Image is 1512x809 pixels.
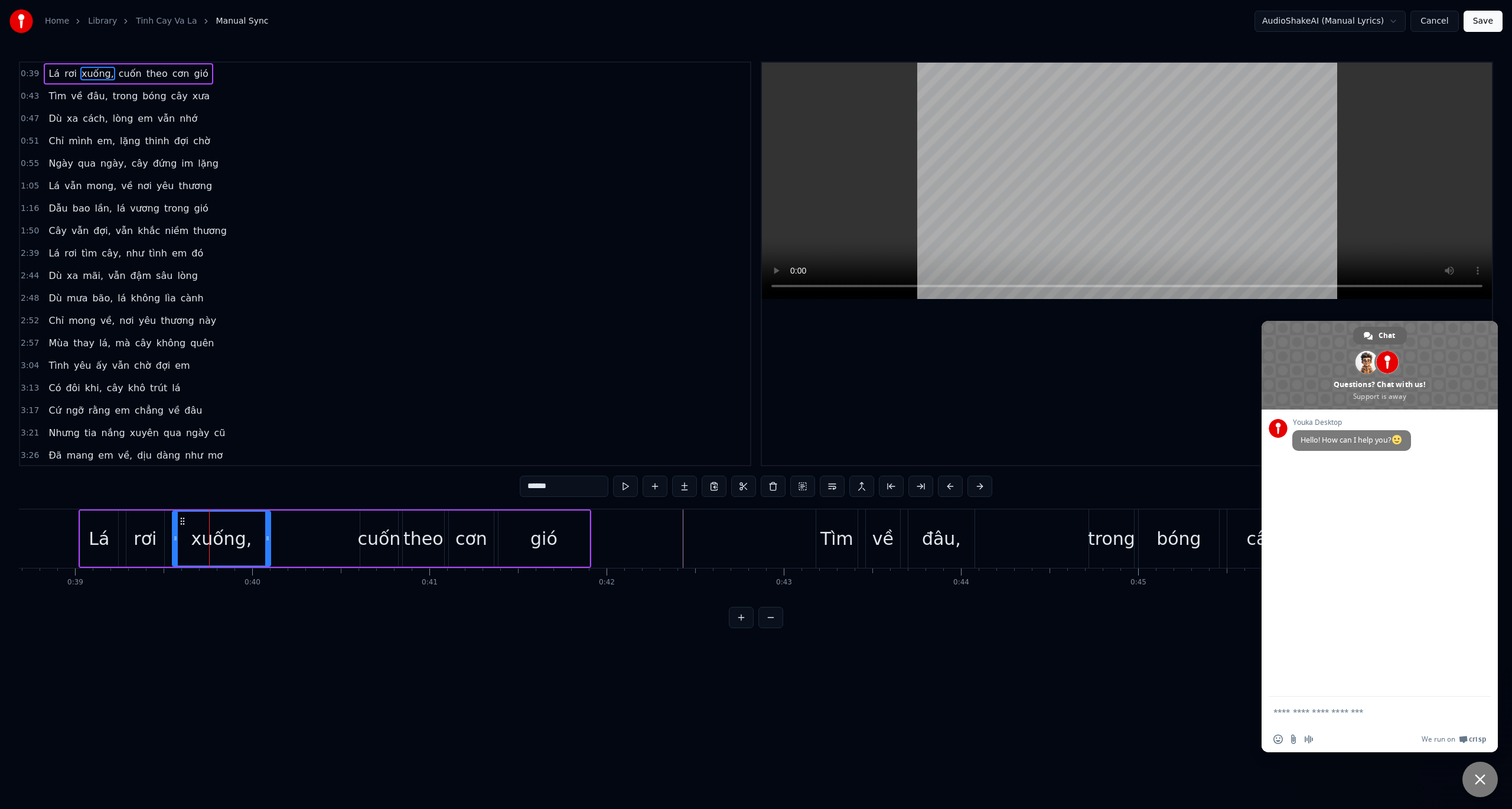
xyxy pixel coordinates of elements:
[1301,435,1403,445] span: Hello! How can I help you?
[21,225,39,237] span: 1:50
[148,246,168,260] span: tình
[21,360,39,372] span: 3:04
[67,314,97,327] span: mong
[63,67,78,80] span: rơi
[1289,735,1298,744] span: Send a file
[422,578,438,587] div: 0:41
[138,314,157,327] span: yêu
[47,134,65,148] span: Chỉ
[98,336,112,350] span: lá,
[192,134,211,148] span: chờ
[21,248,39,259] span: 2:39
[93,202,113,215] span: lần,
[47,179,61,193] span: Lá
[47,202,69,215] span: Dẫu
[1273,735,1283,744] span: Insert an emoji
[21,68,39,80] span: 0:39
[953,578,969,587] div: 0:44
[63,246,78,260] span: rơi
[117,449,133,462] span: về,
[67,578,83,587] div: 0:39
[127,381,146,395] span: khô
[144,134,171,148] span: thinh
[180,157,194,170] span: im
[116,291,127,305] span: lá
[176,269,199,282] span: lòng
[106,381,125,395] span: cây
[159,314,195,327] span: thương
[189,336,215,350] span: quên
[118,67,143,80] span: cuốn
[114,336,131,350] span: mà
[45,15,69,27] a: Home
[21,203,39,215] span: 1:16
[178,179,214,193] span: thương
[82,269,105,282] span: mãi,
[1422,735,1455,744] span: We run on
[86,179,118,193] span: mong,
[198,314,217,327] span: này
[129,202,161,215] span: vương
[116,202,126,215] span: lá
[66,112,79,125] span: xa
[92,224,112,238] span: đợi,
[207,449,224,462] span: mơ
[191,525,252,552] div: xuống,
[136,112,154,125] span: em
[170,89,189,103] span: cây
[145,67,169,80] span: theo
[65,404,85,417] span: ngỡ
[73,359,92,372] span: yêu
[192,224,228,238] span: thương
[119,134,142,148] span: lặng
[1379,327,1395,345] span: Chat
[100,426,126,440] span: nắng
[86,89,109,103] span: đâu,
[191,89,211,103] span: xưa
[47,336,70,350] span: Mùa
[173,134,190,148] span: đợi
[136,15,197,27] a: Tinh Cay Va La
[599,578,615,587] div: 0:42
[193,67,209,80] span: gió
[99,314,116,327] span: về,
[89,525,109,552] div: Lá
[134,336,153,350] span: cây
[185,426,211,440] span: ngày
[21,158,39,170] span: 0:55
[80,67,115,80] span: xuống,
[9,9,33,33] img: youka
[178,112,198,125] span: nhớ
[47,224,67,238] span: Cây
[167,404,181,417] span: về
[47,449,63,462] span: Đã
[47,269,63,282] span: Dù
[1462,762,1498,797] a: Close chat
[47,381,62,395] span: Có
[197,157,220,170] span: lặng
[922,525,961,552] div: đâu,
[107,269,126,282] span: vẫn
[21,270,39,282] span: 2:44
[21,315,39,327] span: 2:52
[82,112,109,125] span: cách,
[155,269,174,282] span: sâu
[820,525,853,552] div: Tìm
[87,404,112,417] span: rằng
[70,224,90,238] span: vẫn
[66,291,89,305] span: mưa
[21,382,39,394] span: 3:13
[63,179,83,193] span: vẫn
[47,404,62,417] span: Cứ
[21,337,39,349] span: 2:57
[115,224,134,238] span: vẫn
[171,67,191,80] span: cơn
[1410,11,1458,32] button: Cancel
[72,336,96,350] span: thay
[21,90,39,102] span: 0:43
[112,89,139,103] span: trong
[64,381,81,395] span: đôi
[47,246,61,260] span: Lá
[455,525,487,552] div: cơn
[47,157,74,170] span: Ngày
